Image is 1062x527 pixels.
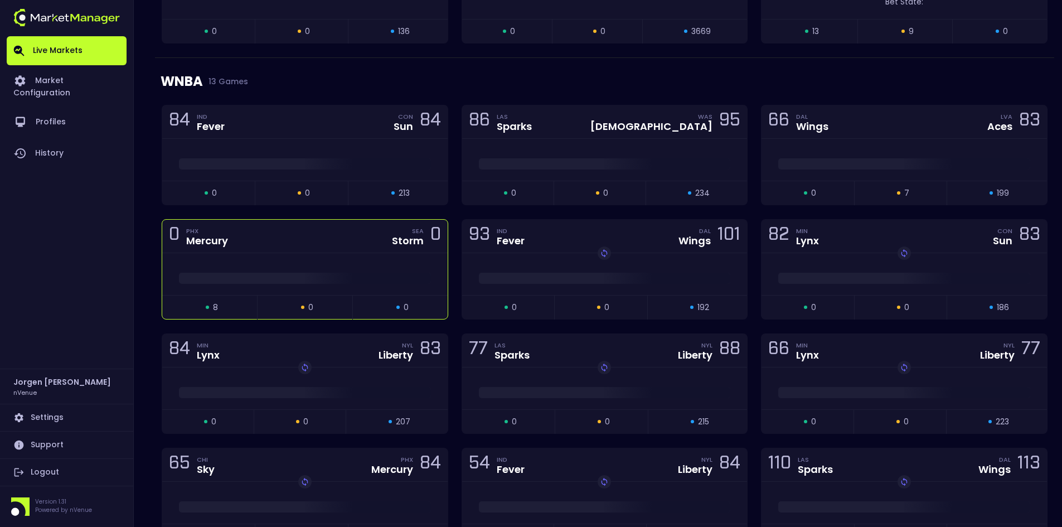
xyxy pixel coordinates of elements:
[13,388,37,397] h3: nVenue
[7,432,127,458] a: Support
[186,236,228,246] div: Mercury
[600,363,609,372] img: replayImg
[1003,26,1008,37] span: 0
[796,350,819,360] div: Lynx
[212,26,217,37] span: 0
[678,350,712,360] div: Liberty
[987,122,1012,132] div: Aces
[412,226,424,235] div: SEA
[197,350,220,360] div: Lynx
[600,249,609,258] img: replayImg
[197,112,225,121] div: IND
[678,465,712,475] div: Liberty
[497,226,525,235] div: IND
[600,26,605,37] span: 0
[212,187,217,199] span: 0
[494,350,530,360] div: Sparks
[203,77,248,86] span: 13 Games
[402,341,413,350] div: NYL
[7,107,127,138] a: Profiles
[698,416,709,428] span: 215
[768,340,789,361] div: 66
[7,404,127,431] a: Settings
[1017,455,1040,475] div: 113
[796,341,819,350] div: MIN
[768,455,791,475] div: 110
[904,302,909,313] span: 0
[169,112,190,132] div: 84
[300,477,309,486] img: replayImg
[169,340,190,361] div: 84
[398,26,410,37] span: 136
[512,302,517,313] span: 0
[695,187,710,199] span: 234
[430,226,441,246] div: 0
[399,187,410,199] span: 213
[719,340,740,361] div: 88
[900,477,909,486] img: replayImg
[398,112,413,121] div: CON
[904,416,909,428] span: 0
[169,455,190,475] div: 65
[997,226,1012,235] div: CON
[1003,341,1015,350] div: NYL
[420,112,441,132] div: 84
[469,226,490,246] div: 93
[497,112,532,121] div: LAS
[699,226,711,235] div: DAL
[7,459,127,486] a: Logout
[497,465,525,475] div: Fever
[993,236,1012,246] div: Sun
[7,36,127,65] a: Live Markets
[798,455,833,464] div: LAS
[796,122,828,132] div: Wings
[186,226,228,235] div: PHX
[308,302,313,313] span: 0
[197,455,215,464] div: CHI
[909,26,914,37] span: 9
[300,363,309,372] img: replayImg
[511,187,516,199] span: 0
[35,497,92,506] p: Version 1.31
[394,122,413,132] div: Sun
[796,112,828,121] div: DAL
[197,122,225,132] div: Fever
[768,226,789,246] div: 82
[811,187,816,199] span: 0
[904,187,909,199] span: 7
[494,341,530,350] div: LAS
[305,26,310,37] span: 0
[497,236,525,246] div: Fever
[497,122,532,132] div: Sparks
[717,226,740,246] div: 101
[211,416,216,428] span: 0
[719,112,740,132] div: 95
[691,26,711,37] span: 3669
[305,187,310,199] span: 0
[161,58,1049,105] div: WNBA
[999,455,1011,464] div: DAL
[371,465,413,475] div: Mercury
[197,465,215,475] div: Sky
[604,302,609,313] span: 0
[13,9,120,26] img: logo
[811,416,816,428] span: 0
[678,236,711,246] div: Wings
[812,26,819,37] span: 13
[13,376,111,388] h2: Jorgen [PERSON_NAME]
[1021,340,1040,361] div: 77
[701,455,712,464] div: NYL
[1019,112,1040,132] div: 83
[35,506,92,514] p: Powered by nVenue
[603,187,608,199] span: 0
[996,416,1009,428] span: 223
[469,112,490,132] div: 86
[420,455,441,475] div: 84
[798,465,833,475] div: Sparks
[213,302,218,313] span: 8
[811,302,816,313] span: 0
[7,138,127,169] a: History
[697,302,709,313] span: 192
[768,112,789,132] div: 66
[997,187,1009,199] span: 199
